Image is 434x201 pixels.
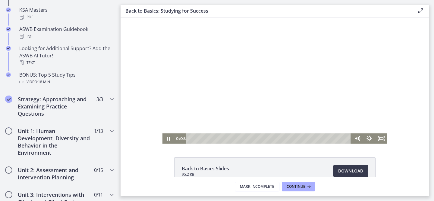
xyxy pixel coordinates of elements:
[96,96,103,103] span: 3 / 3
[6,8,11,12] i: Completed
[182,172,229,177] span: 95.2 KB
[182,165,229,172] span: Back to Basics Slides
[282,182,315,191] button: Continue
[243,116,255,126] button: Show settings menu
[19,78,113,86] div: Video
[6,27,11,32] i: Completed
[240,184,274,189] span: Mark Incomplete
[94,127,103,135] span: 1 / 13
[333,165,368,177] a: Download
[121,17,429,144] iframe: Video Lesson
[19,6,113,21] div: KSA Masters
[18,96,91,117] h2: Strategy: Approaching and Examining Practice Questions
[19,33,113,40] div: PDF
[338,167,363,175] span: Download
[18,127,91,156] h2: Unit 1: Human Development, Diversity and Behavior in the Environment
[5,96,12,103] i: Completed
[19,71,113,86] div: BONUS: Top 5 Study Tips
[235,182,279,191] button: Mark Incomplete
[19,59,113,66] div: Text
[94,166,103,174] span: 0 / 15
[19,14,113,21] div: PDF
[37,78,50,86] span: · 18 min
[125,7,407,14] h3: Back to Basics: Studying for Success
[255,116,267,126] button: Fullscreen
[18,166,91,181] h2: Unit 2: Assessment and Intervention Planning
[231,116,243,126] button: Mute
[287,184,305,189] span: Continue
[19,45,113,66] div: Looking for Additional Support? Add the ASWB AI Tutor!
[6,72,11,77] i: Completed
[19,26,113,40] div: ASWB Examination Guidebook
[94,191,103,198] span: 0 / 11
[6,46,11,51] i: Completed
